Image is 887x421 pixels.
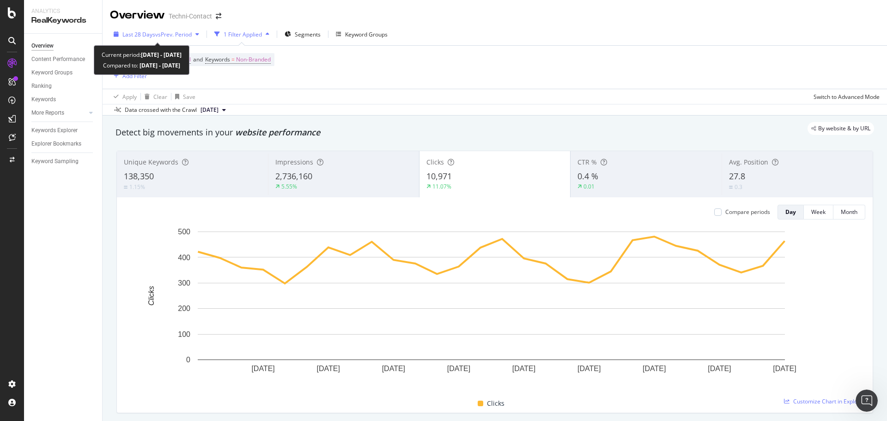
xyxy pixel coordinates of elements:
a: More Reports [31,108,86,118]
div: 5.55% [281,183,297,190]
button: Apply [110,89,137,104]
span: 0.4 % [577,171,598,182]
button: Save [171,89,195,104]
div: Overview [110,7,165,23]
div: 1.15% [129,183,145,191]
div: 0.01 [583,183,595,190]
span: vs Prev. Period [155,31,192,38]
button: Last 28 DaysvsPrev. Period [110,27,203,42]
a: Explorer Bookmarks [31,139,96,149]
div: 0.3 [735,183,742,191]
div: Day [785,208,796,216]
text: [DATE] [577,365,601,372]
text: 100 [178,330,190,338]
div: Save [183,93,195,101]
text: [DATE] [382,365,405,372]
a: Keywords Explorer [31,126,96,135]
button: Segments [281,27,324,42]
span: Unique Keywords [124,158,178,166]
div: Month [841,208,857,216]
text: [DATE] [512,365,535,372]
div: More Reports [31,108,64,118]
div: Explorer Bookmarks [31,139,81,149]
div: Data crossed with the Crawl [125,106,197,114]
button: Switch to Advanced Mode [810,89,880,104]
a: Keyword Groups [31,68,96,78]
a: Ranking [31,81,96,91]
span: Impressions [275,158,313,166]
a: Keyword Sampling [31,157,96,166]
a: Content Performance [31,55,96,64]
div: Current period: [102,49,182,60]
a: Keywords [31,95,96,104]
span: 27.8 [729,171,745,182]
button: 1 Filter Applied [211,27,273,42]
text: 0 [186,356,190,364]
div: Content Performance [31,55,85,64]
a: Customize Chart in Explorer [784,397,865,405]
span: Customize Chart in Explorer [793,397,865,405]
text: [DATE] [251,365,274,372]
div: Overview [31,41,54,51]
text: Clicks [147,286,155,306]
text: 300 [178,279,190,287]
div: Add Filter [122,72,147,80]
button: Week [804,205,833,220]
text: [DATE] [773,365,796,372]
button: Month [833,205,865,220]
span: Avg. Position [729,158,768,166]
div: Clear [153,93,167,101]
span: CTR % [577,158,597,166]
img: Equal [729,186,733,189]
span: Non-Branded [236,53,271,66]
span: Clicks [487,398,504,409]
text: 500 [178,228,190,236]
div: 11.07% [432,183,451,190]
span: 138,350 [124,171,154,182]
div: Techni-Contact [169,12,212,21]
div: legacy label [808,122,874,135]
div: Keyword Groups [31,68,73,78]
b: [DATE] - [DATE] [138,61,180,69]
div: Analytics [31,7,95,15]
span: 2,736,160 [275,171,312,182]
text: 200 [178,305,190,312]
div: arrow-right-arrow-left [216,13,221,19]
text: [DATE] [643,365,666,372]
text: [DATE] [317,365,340,372]
div: Compare periods [725,208,770,216]
button: Day [778,205,804,220]
span: By website & by URL [818,126,870,131]
div: RealKeywords [31,15,95,26]
button: Keyword Groups [332,27,391,42]
span: Segments [295,31,321,38]
span: Clicks [426,158,444,166]
div: Keywords Explorer [31,126,78,135]
div: Apply [122,93,137,101]
div: Compared to: [103,60,180,71]
span: = [231,55,235,63]
div: Ranking [31,81,52,91]
div: Keyword Sampling [31,157,79,166]
b: [DATE] - [DATE] [141,51,182,59]
text: 400 [178,253,190,261]
span: 10,971 [426,171,452,182]
button: Add Filter [110,70,147,81]
a: Overview [31,41,96,51]
span: Last 28 Days [122,31,155,38]
svg: A chart. [124,227,858,387]
div: Keyword Groups [345,31,388,38]
text: [DATE] [447,365,470,372]
iframe: Intercom live chat [856,390,878,412]
div: 1 Filter Applied [224,31,262,38]
text: [DATE] [708,365,731,372]
span: Keywords [205,55,230,63]
span: and [193,55,203,63]
div: Keywords [31,95,56,104]
div: Switch to Advanced Mode [814,93,880,101]
img: Equal [124,186,128,189]
button: [DATE] [197,104,230,116]
button: Clear [141,89,167,104]
span: 2025 Aug. 31st [200,106,219,114]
